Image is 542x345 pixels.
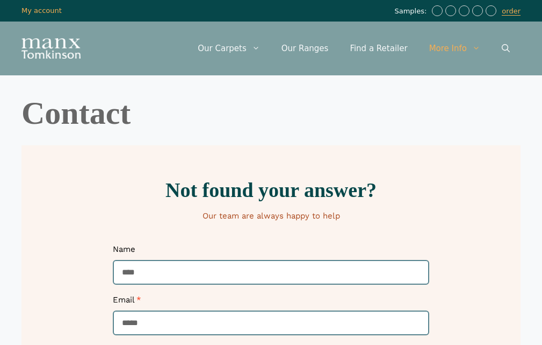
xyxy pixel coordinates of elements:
nav: Primary [187,32,521,65]
a: order [502,7,521,16]
h1: Contact [21,97,521,129]
label: Email [113,295,141,311]
img: Manx Tomkinson [21,38,81,59]
a: Our Carpets [187,32,271,65]
a: Open Search Bar [491,32,521,65]
span: Samples: [394,7,429,16]
a: My account [21,6,62,15]
a: Our Ranges [271,32,339,65]
a: More Info [418,32,491,65]
label: Name [113,244,135,260]
h2: Not found your answer? [27,180,515,200]
a: Find a Retailer [339,32,418,65]
p: Our team are always happy to help [27,211,515,222]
